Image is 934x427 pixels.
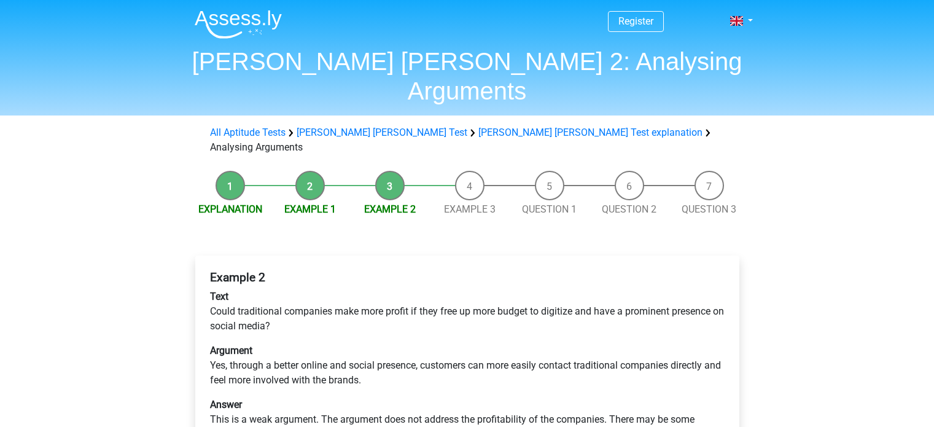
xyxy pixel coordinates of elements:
[478,127,702,138] a: [PERSON_NAME] [PERSON_NAME] Test explanation
[210,343,725,388] p: Yes, through a better online and social presence, customers can more easily contact traditional c...
[198,203,262,215] a: Explanation
[602,203,656,215] a: Question 2
[297,127,467,138] a: [PERSON_NAME] [PERSON_NAME] Test
[618,15,653,27] a: Register
[444,203,496,215] a: Example 3
[185,47,750,106] h1: [PERSON_NAME] [PERSON_NAME] 2: Analysing Arguments
[522,203,577,215] a: Question 1
[210,127,286,138] a: All Aptitude Tests
[210,345,252,356] b: Argument
[195,10,282,39] img: Assessly
[364,203,416,215] a: Example 2
[205,125,730,155] div: Analysing Arguments
[210,399,242,410] b: Answer
[682,203,736,215] a: Question 3
[284,203,336,215] a: Example 1
[210,270,265,284] b: Example 2
[210,289,725,334] p: Could traditional companies make more profit if they free up more budget to digitize and have a p...
[210,291,228,302] b: Text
